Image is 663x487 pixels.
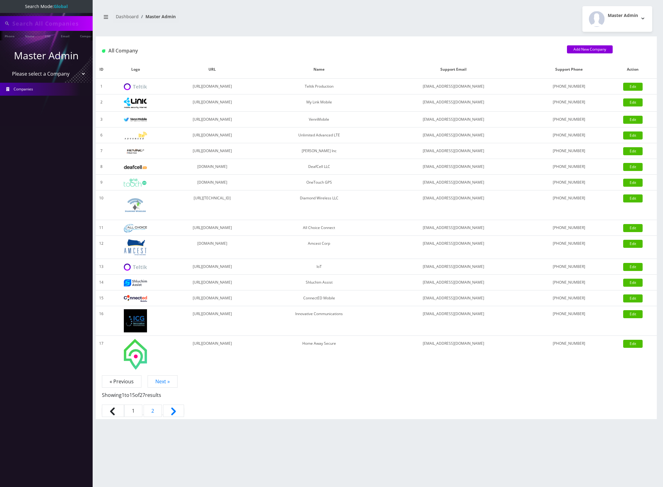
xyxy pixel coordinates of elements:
img: DeafCell LLC [124,165,147,169]
img: OneTouch GPS [124,179,147,187]
a: Phone [2,31,18,40]
a: Edit [623,310,643,318]
td: [EMAIL_ADDRESS][DOMAIN_NAME] [378,275,529,290]
td: 8 [96,159,107,175]
img: Rexing Inc [124,148,147,154]
td: 2 [96,94,107,112]
td: 12 [96,236,107,259]
td: Innovative Communications [261,306,378,336]
img: Amcest Corp [124,239,147,256]
td: [PHONE_NUMBER] [529,79,609,94]
td: [EMAIL_ADDRESS][DOMAIN_NAME] [378,259,529,275]
td: Unlimited Advanced LTE [261,127,378,143]
td: 16 [96,306,107,336]
td: [EMAIL_ADDRESS][DOMAIN_NAME] [378,290,529,306]
td: Shluchim Assist [261,275,378,290]
a: Edit [623,194,643,202]
img: Home Away Secure [124,339,147,370]
img: IoT [124,264,147,271]
td: [URL][TECHNICAL_ID] [164,190,261,220]
td: [EMAIL_ADDRESS][DOMAIN_NAME] [378,94,529,112]
span: 27 [140,392,145,398]
a: Edit [623,163,643,171]
td: [PHONE_NUMBER] [529,159,609,175]
img: Diamond Wireless LLC [124,194,147,217]
nav: breadcrumb [100,10,372,28]
a: Edit [623,147,643,155]
a: Edit [623,279,643,287]
td: My Link Mobile [261,94,378,112]
a: Edit [623,116,643,124]
td: [URL][DOMAIN_NAME] [164,275,261,290]
td: [URL][DOMAIN_NAME] [164,94,261,112]
th: ID [96,60,107,79]
td: DeafCell LLC [261,159,378,175]
td: [URL][DOMAIN_NAME] [164,79,261,94]
img: All Company [102,49,105,53]
span: Search Mode: [25,3,68,9]
td: [URL][DOMAIN_NAME] [164,112,261,127]
td: [EMAIL_ADDRESS][DOMAIN_NAME] [378,79,529,94]
a: Edit [623,83,643,91]
td: 9 [96,175,107,190]
span: 1 [124,405,142,417]
nav: Page navigation example [96,378,657,419]
td: [PHONE_NUMBER] [529,220,609,236]
td: 13 [96,259,107,275]
td: [PHONE_NUMBER] [529,306,609,336]
span: 1 [122,392,124,398]
a: Edit [623,263,643,271]
td: 15 [96,290,107,306]
a: Edit [623,240,643,248]
td: [PHONE_NUMBER] [529,190,609,220]
li: Master Admin [139,13,176,20]
a: Edit [623,294,643,302]
h2: Master Admin [608,13,638,18]
td: [URL][DOMAIN_NAME] [164,259,261,275]
td: [PHONE_NUMBER] [529,259,609,275]
img: Shluchim Assist [124,279,147,286]
td: [URL][DOMAIN_NAME] [164,290,261,306]
img: Teltik Production [124,83,147,90]
img: Innovative Communications [124,309,147,332]
td: Home Away Secure [261,336,378,373]
img: VennMobile [124,118,147,122]
td: [URL][DOMAIN_NAME] [164,127,261,143]
td: [DOMAIN_NAME] [164,236,261,259]
img: My Link Mobile [124,98,147,108]
td: [PHONE_NUMBER] [529,175,609,190]
td: [EMAIL_ADDRESS][DOMAIN_NAME] [378,236,529,259]
td: [EMAIL_ADDRESS][DOMAIN_NAME] [378,143,529,159]
td: 11 [96,220,107,236]
td: [PHONE_NUMBER] [529,290,609,306]
td: Diamond Wireless LLC [261,190,378,220]
td: 6 [96,127,107,143]
td: [PHONE_NUMBER] [529,336,609,373]
img: ConnectED Mobile [124,295,147,302]
strong: Global [54,3,68,9]
p: Showing to of results [102,385,651,399]
span: Companies [14,86,33,92]
td: [DOMAIN_NAME] [164,159,261,175]
a: Go to page 2 [144,405,162,417]
a: Next &raquo; [163,405,184,417]
h1: All Company [102,48,558,54]
td: Teltik Production [261,79,378,94]
a: SIM [42,31,53,40]
td: 17 [96,336,107,373]
td: [EMAIL_ADDRESS][DOMAIN_NAME] [378,127,529,143]
td: [EMAIL_ADDRESS][DOMAIN_NAME] [378,112,529,127]
a: Name [22,31,37,40]
img: Unlimited Advanced LTE [124,132,147,139]
td: All Choice Connect [261,220,378,236]
td: [PERSON_NAME] Inc [261,143,378,159]
td: 1 [96,79,107,94]
td: [EMAIL_ADDRESS][DOMAIN_NAME] [378,220,529,236]
th: URL [164,60,261,79]
td: OneTouch GPS [261,175,378,190]
td: VennMobile [261,112,378,127]
td: [URL][DOMAIN_NAME] [164,143,261,159]
td: IoT [261,259,378,275]
td: [URL][DOMAIN_NAME] [164,220,261,236]
td: [PHONE_NUMBER] [529,275,609,290]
